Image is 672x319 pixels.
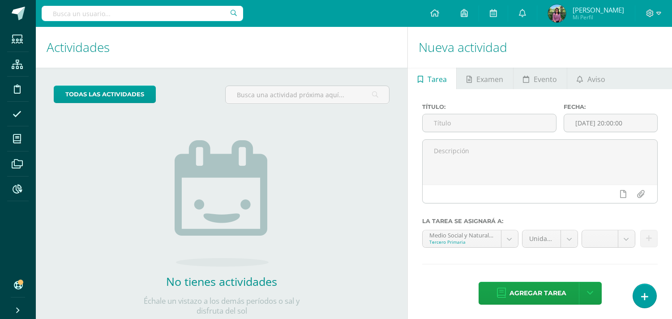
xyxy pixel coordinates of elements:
[47,27,397,68] h1: Actividades
[548,4,566,22] img: ed5d616ba0f764b5d7c97a1e5ffb2c75.png
[422,218,658,224] label: La tarea se asignará a:
[514,68,567,89] a: Evento
[529,230,554,247] span: Unidad 4
[567,68,615,89] a: Aviso
[587,69,605,90] span: Aviso
[429,230,494,239] div: Medio Social y Natural 'compound--Medio Social y Natural'
[476,69,503,90] span: Examen
[429,239,494,245] div: Tercero Primaria
[54,86,156,103] a: todas las Actividades
[428,69,447,90] span: Tarea
[226,86,389,103] input: Busca una actividad próxima aquí...
[132,296,311,316] p: Échale un vistazo a los demás períodos o sal y disfruta del sol
[132,274,311,289] h2: No tienes actividades
[522,230,578,247] a: Unidad 4
[423,230,518,247] a: Medio Social y Natural 'compound--Medio Social y Natural'Tercero Primaria
[534,69,557,90] span: Evento
[573,13,624,21] span: Mi Perfil
[422,103,556,110] label: Título:
[509,282,566,304] span: Agregar tarea
[564,103,658,110] label: Fecha:
[175,140,269,267] img: no_activities.png
[42,6,243,21] input: Busca un usuario...
[457,68,513,89] a: Examen
[423,114,556,132] input: Título
[419,27,661,68] h1: Nueva actividad
[408,68,456,89] a: Tarea
[573,5,624,14] span: [PERSON_NAME]
[564,114,657,132] input: Fecha de entrega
